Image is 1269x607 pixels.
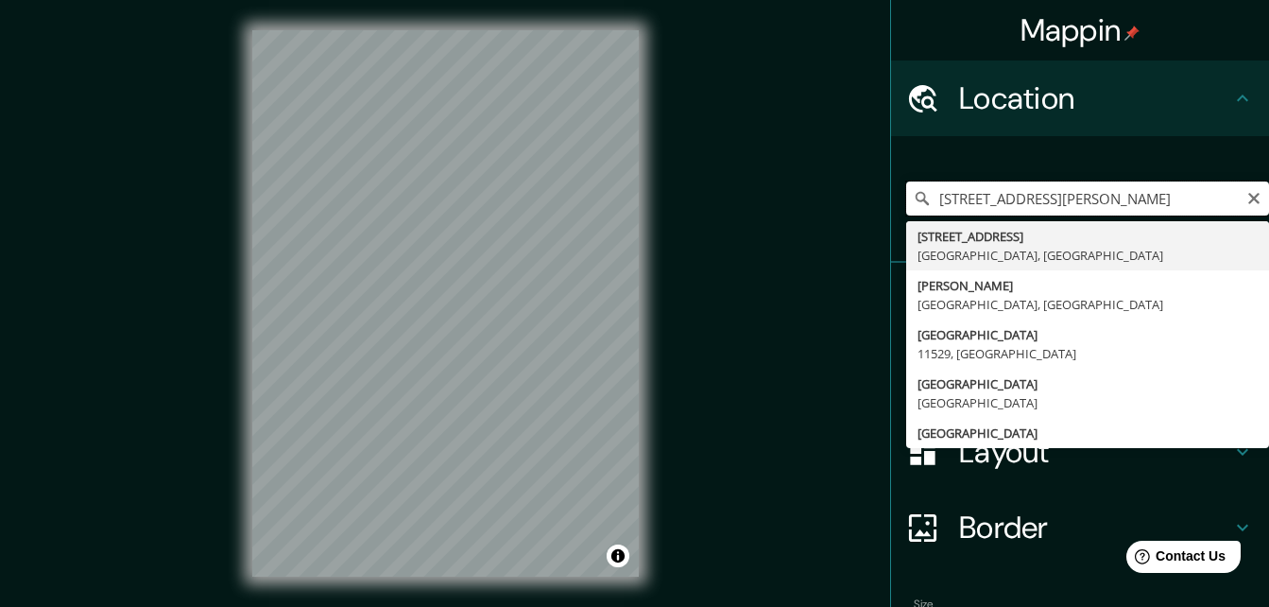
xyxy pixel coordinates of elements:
div: [STREET_ADDRESS] [917,227,1258,246]
div: Layout [891,414,1269,490]
div: [PERSON_NAME] [917,276,1258,295]
div: [GEOGRAPHIC_DATA] [917,325,1258,344]
div: Border [891,490,1269,565]
h4: Location [959,79,1231,117]
div: [GEOGRAPHIC_DATA] [917,424,1258,442]
div: Location [891,61,1269,136]
div: [GEOGRAPHIC_DATA], [GEOGRAPHIC_DATA] [917,246,1258,265]
h4: Border [959,509,1231,546]
iframe: Help widget launcher [1101,533,1248,586]
div: Style [891,338,1269,414]
img: pin-icon.png [1124,26,1140,41]
input: Pick your city or area [906,182,1269,216]
canvas: Map [252,30,639,577]
div: [GEOGRAPHIC_DATA] [917,374,1258,393]
h4: Layout [959,433,1231,471]
button: Clear [1246,188,1261,206]
div: 11529, [GEOGRAPHIC_DATA] [917,344,1258,363]
div: [GEOGRAPHIC_DATA], [GEOGRAPHIC_DATA] [917,295,1258,314]
button: Toggle attribution [607,545,629,567]
h4: Mappin [1020,11,1140,49]
div: [GEOGRAPHIC_DATA] [917,393,1258,412]
div: Pins [891,263,1269,338]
